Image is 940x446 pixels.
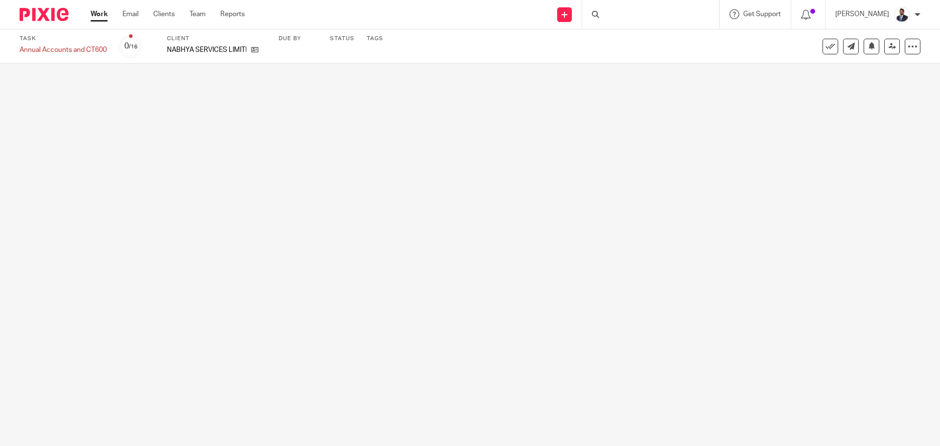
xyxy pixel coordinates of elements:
[743,11,781,18] span: Get Support
[330,35,354,43] label: Status
[153,9,175,19] a: Clients
[20,45,107,55] div: Annual Accounts and CT600
[91,9,108,19] a: Work
[20,35,107,43] label: Task
[894,7,910,23] img: _MG_2399_1.jpg
[167,35,266,43] label: Client
[189,9,206,19] a: Team
[251,46,258,53] i: Open client page
[279,35,318,43] label: Due by
[124,41,138,52] div: 0
[835,9,889,19] p: [PERSON_NAME]
[122,9,139,19] a: Email
[220,9,245,19] a: Reports
[167,45,246,55] p: NABHYA SERVICES LIMITED
[367,35,383,43] label: Tags
[20,8,69,21] img: Pixie
[129,44,138,49] small: /16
